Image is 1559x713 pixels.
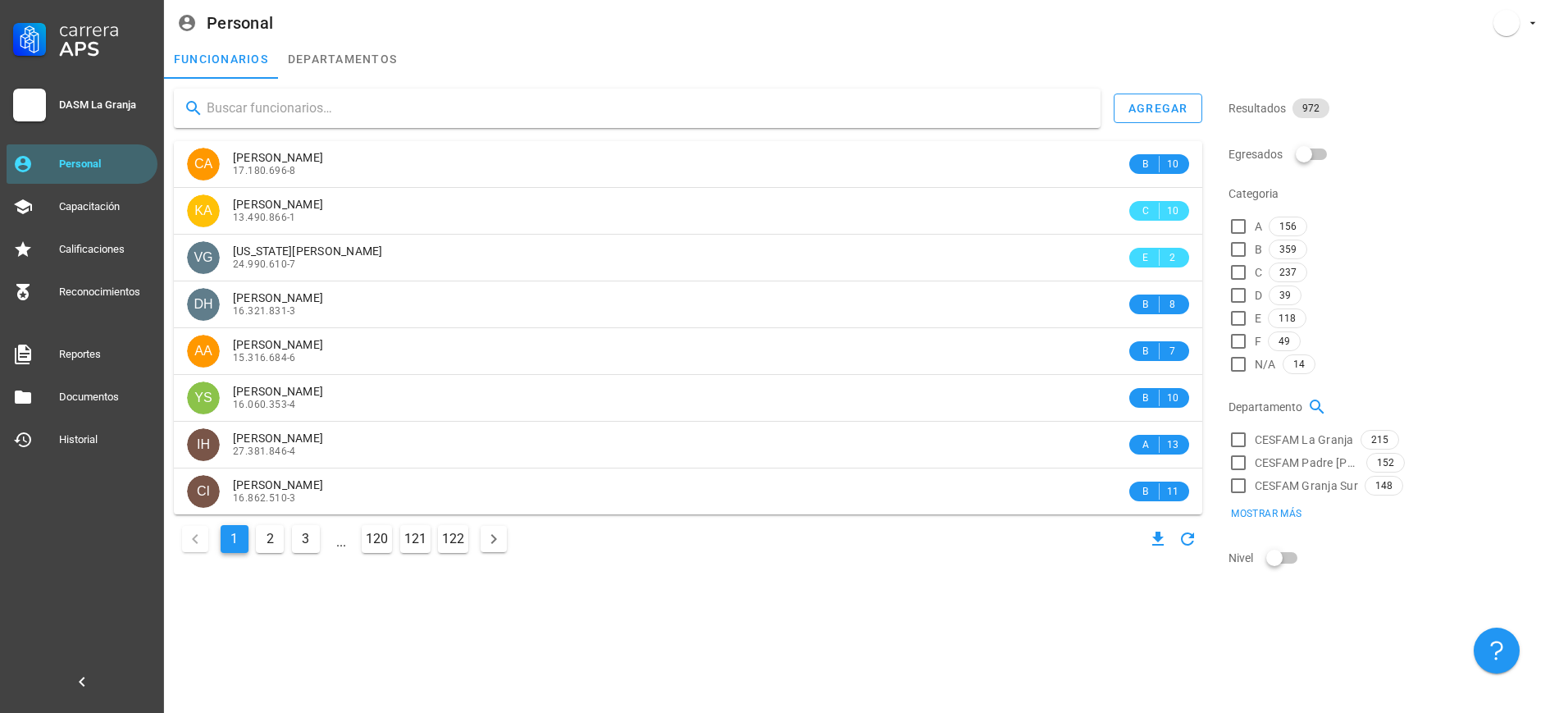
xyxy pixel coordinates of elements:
[1255,310,1261,327] span: E
[233,291,323,304] span: [PERSON_NAME]
[59,433,151,446] div: Historial
[1255,287,1262,304] span: D
[1166,436,1179,453] span: 13
[1229,89,1549,128] div: Resultados
[59,20,151,39] div: Carrera
[7,230,157,269] a: Calificaciones
[233,478,323,491] span: [PERSON_NAME]
[1166,249,1179,266] span: 2
[1166,296,1179,313] span: 8
[1139,483,1152,500] span: B
[1255,478,1358,494] span: CESFAM Granja Sur
[1229,387,1549,427] div: Departamento
[1139,156,1152,172] span: B
[1255,455,1360,471] span: CESFAM Padre [PERSON_NAME]
[362,525,392,553] button: Ir a la página 120
[233,492,296,504] span: 16.862.510-3
[7,335,157,374] a: Reportes
[1220,502,1312,525] button: Mostrar más
[233,385,323,398] span: [PERSON_NAME]
[187,148,220,181] div: avatar
[233,151,323,164] span: [PERSON_NAME]
[221,525,248,553] button: Página actual, página 1
[1279,309,1296,327] span: 118
[59,98,151,112] div: DASM La Granja
[1229,135,1549,174] div: Egresados
[187,194,220,227] div: avatar
[1139,343,1152,359] span: B
[1279,217,1297,235] span: 156
[59,39,151,59] div: APS
[1114,94,1202,123] button: agregar
[1493,10,1520,36] div: avatar
[1230,508,1301,519] span: Mostrar más
[59,391,151,404] div: Documentos
[7,187,157,226] a: Capacitación
[1255,356,1276,372] span: N/A
[194,148,212,181] span: CA
[233,212,296,223] span: 13.490.866-1
[1166,390,1179,406] span: 10
[1375,477,1393,495] span: 148
[1229,538,1549,578] div: Nivel
[233,245,383,258] span: [US_STATE][PERSON_NAME]
[278,39,407,79] a: departamentos
[1371,431,1388,449] span: 215
[187,335,220,368] div: avatar
[1255,218,1262,235] span: A
[1255,241,1262,258] span: B
[1139,249,1152,266] span: E
[400,525,431,553] button: Ir a la página 121
[197,475,210,508] span: CI
[187,475,220,508] div: avatar
[7,272,157,312] a: Reconocimientos
[233,338,323,351] span: [PERSON_NAME]
[233,446,296,457] span: 27.381.846-4
[194,288,212,321] span: DH
[1279,263,1297,281] span: 237
[1302,98,1320,118] span: 972
[481,526,507,552] button: Página siguiente
[59,243,151,256] div: Calificaciones
[1166,343,1179,359] span: 7
[1279,286,1291,304] span: 39
[59,158,151,171] div: Personal
[1279,332,1290,350] span: 49
[1166,156,1179,172] span: 10
[59,286,151,299] div: Reconocimientos
[194,241,212,274] span: VG
[7,144,157,184] a: Personal
[1139,296,1152,313] span: B
[1166,203,1179,219] span: 10
[233,352,296,363] span: 15.316.684-6
[233,198,323,211] span: [PERSON_NAME]
[1166,483,1179,500] span: 11
[1139,203,1152,219] span: C
[292,525,320,553] button: Ir a la página 3
[1293,355,1305,373] span: 14
[1139,390,1152,406] span: B
[187,241,220,274] div: avatar
[233,399,296,410] span: 16.060.353-4
[233,258,296,270] span: 24.990.610-7
[1139,436,1152,453] span: A
[233,305,296,317] span: 16.321.831-3
[1255,432,1354,448] span: CESFAM La Granja
[194,382,212,414] span: YS
[1279,240,1297,258] span: 359
[256,525,284,553] button: Ir a la página 2
[194,335,212,368] span: AA
[164,39,278,79] a: funcionarios
[194,194,212,227] span: KA
[187,428,220,461] div: avatar
[233,165,296,176] span: 17.180.696-8
[1377,454,1394,472] span: 152
[187,288,220,321] div: avatar
[1128,102,1188,115] div: agregar
[1255,264,1262,281] span: C
[233,432,323,445] span: [PERSON_NAME]
[1229,174,1549,213] div: Categoria
[1255,333,1261,350] span: F
[7,377,157,417] a: Documentos
[197,428,210,461] span: IH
